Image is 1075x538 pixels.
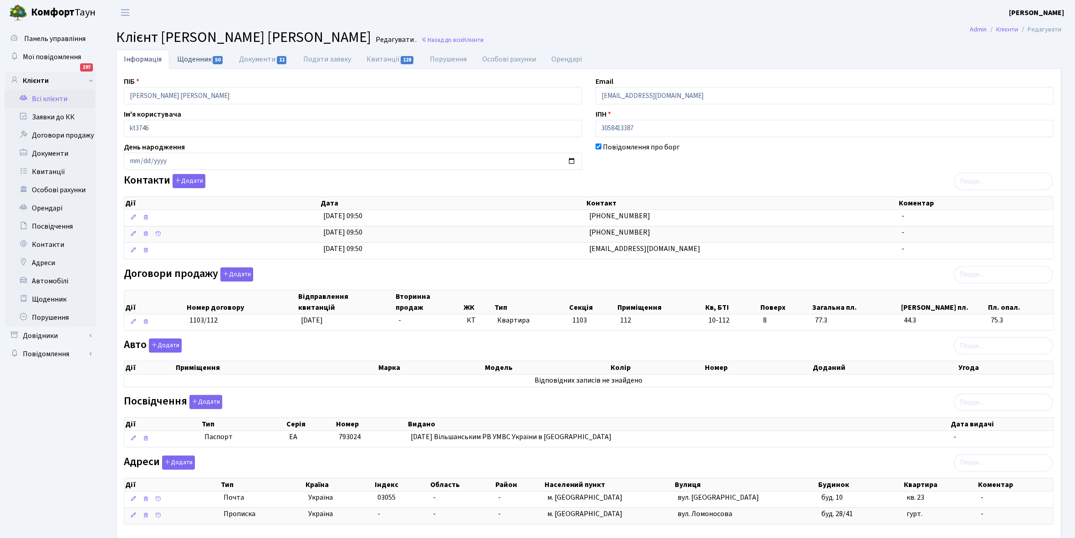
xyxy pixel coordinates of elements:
th: Дії [124,418,201,430]
nav: breadcrumb [956,20,1075,39]
th: Дата [320,197,586,210]
button: Авто [149,338,182,353]
a: Подати заявку [295,50,359,69]
th: Коментар [977,478,1053,491]
a: Документи [5,144,96,163]
button: Адреси [162,456,195,470]
input: Пошук... [954,173,1053,190]
span: - [433,509,436,519]
th: Секція [569,290,617,314]
th: Поверх [759,290,811,314]
span: - [902,244,904,254]
th: Область [429,478,494,491]
th: Дії [124,361,175,374]
span: Почта [224,492,244,503]
label: Авто [124,338,182,353]
a: Особові рахунки [5,181,96,199]
th: Номер договору [186,290,297,314]
span: - [902,227,904,237]
th: Приміщення [175,361,377,374]
a: [PERSON_NAME] [1009,7,1064,18]
a: Назад до всіхКлієнти [421,36,484,44]
label: Email [596,76,613,87]
span: - [433,492,436,502]
span: 112 [620,315,631,325]
span: [PHONE_NUMBER] [589,227,650,237]
a: Орендарі [5,199,96,217]
th: Видано [407,418,950,430]
a: Посвідчення [5,217,96,236]
td: Відповідних записів не знайдено [124,374,1053,387]
span: ЕА [289,432,297,442]
span: Таун [31,5,96,20]
button: Договори продажу [220,267,253,282]
th: Населений пункт [544,478,674,491]
a: Договори продажу [5,126,96,144]
small: Редагувати . [374,36,417,44]
a: Повідомлення [5,345,96,363]
label: Договори продажу [124,267,253,282]
a: Адреси [5,254,96,272]
th: Номер [335,418,407,430]
a: Додати [160,454,195,470]
b: [PERSON_NAME] [1009,8,1064,18]
a: Заявки до КК [5,108,96,126]
a: Інформація [116,50,169,69]
th: Серія [285,418,335,430]
span: Україна [308,492,370,503]
span: - [953,432,956,442]
span: - [981,492,983,502]
a: Панель управління [5,30,96,48]
a: Щоденник [169,50,231,68]
th: Дії [124,478,220,491]
span: 793024 [339,432,361,442]
a: Додати [170,173,205,189]
th: Приміщення [616,290,704,314]
a: Порушення [422,50,474,69]
span: [DATE] 09:50 [323,244,362,254]
th: Угода [958,361,1053,374]
span: Клієнт [PERSON_NAME] [PERSON_NAME] [116,27,371,48]
th: Модель [484,361,610,374]
input: Пошук... [954,454,1053,471]
th: Тип [494,290,569,314]
span: 50 [213,56,223,64]
span: КТ [467,315,490,326]
th: Тип [220,478,305,491]
button: Посвідчення [189,395,222,409]
a: Мої повідомлення197 [5,48,96,66]
span: - [902,211,904,221]
th: Відправлення квитанцій [297,290,395,314]
th: Дії [124,197,320,210]
span: - [981,509,983,519]
span: 128 [401,56,413,64]
th: Район [494,478,544,491]
a: Порушення [5,308,96,327]
span: вул. Ломоносова [678,509,733,519]
th: Коментар [898,197,1053,210]
a: Квитанції [5,163,96,181]
a: Додати [218,266,253,282]
label: ПІБ [124,76,139,87]
th: ЖК [463,290,494,314]
input: Пошук... [954,337,1053,354]
label: Повідомлення про борг [603,142,680,153]
span: буд. 10 [821,492,843,502]
th: Марка [377,361,484,374]
li: Редагувати [1018,25,1061,35]
span: буд. 28/41 [821,509,853,519]
span: 1103/112 [189,315,218,325]
a: Контакти [5,236,96,254]
label: Контакти [124,174,205,188]
a: Щоденник [5,290,96,308]
th: Контакт [586,197,898,210]
th: Кв, БТІ [705,290,759,314]
span: Клієнти [463,36,484,44]
span: Прописка [224,509,255,519]
span: [DATE] [301,315,323,325]
label: Ім'я користувача [124,109,181,120]
a: Admin [970,25,987,34]
span: 44.3 [904,315,983,326]
th: Доданий [812,361,958,374]
a: Всі клієнти [5,90,96,108]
